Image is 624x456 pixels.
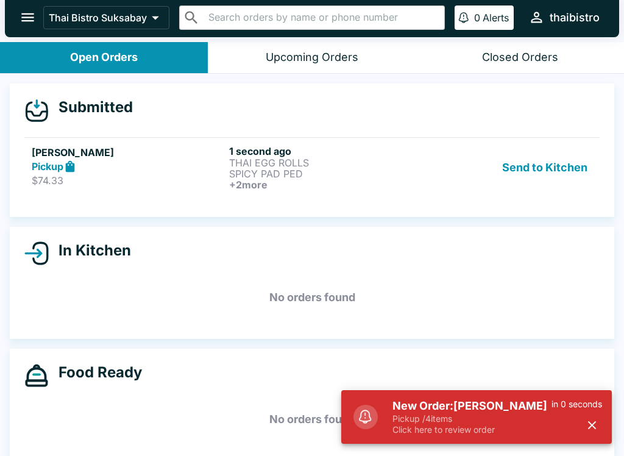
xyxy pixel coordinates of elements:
h4: Food Ready [49,363,142,382]
p: 0 [474,12,480,24]
p: SPICY PAD PED [229,168,422,179]
input: Search orders by name or phone number [205,9,439,26]
p: Alerts [483,12,509,24]
p: Thai Bistro Suksabay [49,12,147,24]
button: open drawer [12,2,43,33]
h4: In Kitchen [49,241,131,260]
p: in 0 seconds [551,399,602,410]
h6: + 2 more [229,179,422,190]
h5: No orders found [24,276,600,319]
h4: Submitted [49,98,133,116]
p: $74.33 [32,174,224,187]
p: Click here to review order [392,424,551,435]
div: thaibistro [550,10,600,25]
p: Pickup / 4 items [392,413,551,424]
h5: No orders found [24,397,600,441]
div: Upcoming Orders [266,51,358,65]
button: Thai Bistro Suksabay [43,6,169,29]
div: Open Orders [70,51,138,65]
p: THAI EGG ROLLS [229,157,422,168]
div: Closed Orders [482,51,558,65]
strong: Pickup [32,160,63,173]
h6: 1 second ago [229,145,422,157]
button: Send to Kitchen [497,145,592,190]
button: thaibistro [523,4,604,30]
h5: New Order: [PERSON_NAME] [392,399,551,413]
h5: [PERSON_NAME] [32,145,224,160]
a: [PERSON_NAME]Pickup$74.331 second agoTHAI EGG ROLLSSPICY PAD PED+2moreSend to Kitchen [24,137,600,198]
